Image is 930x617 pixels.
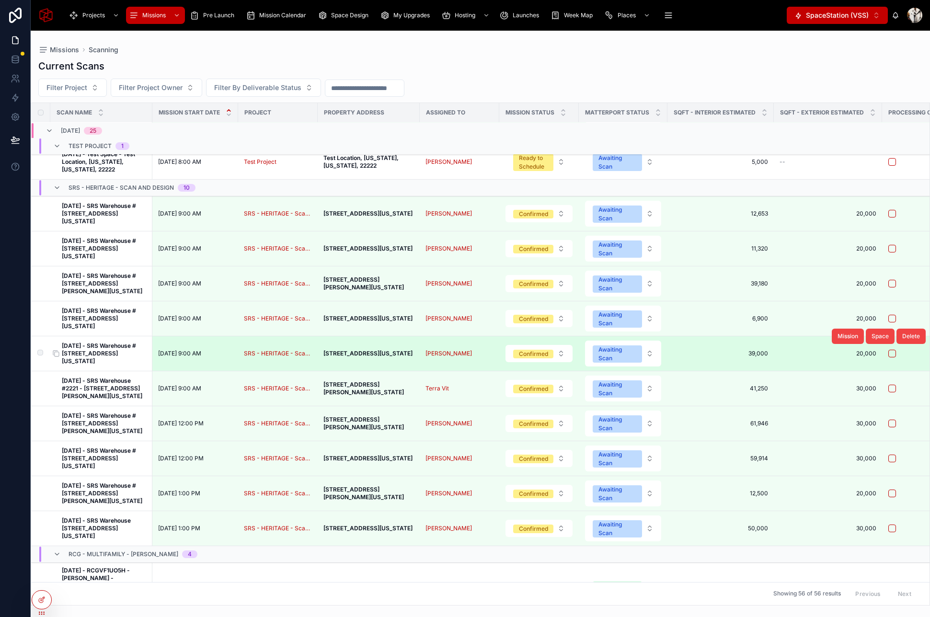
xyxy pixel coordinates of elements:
a: [PERSON_NAME] [425,158,472,166]
a: Terra Vit [425,385,494,392]
a: [PERSON_NAME] [425,350,472,357]
span: Filter By Deliverable Status [214,83,301,92]
a: [DATE] 8:00 AM [158,158,232,166]
span: Missions [142,11,166,19]
a: 20,000 [780,245,876,252]
a: SRS - HERITAGE - Scan and Design [244,350,312,357]
button: Select Button [585,411,661,436]
span: Space Design [331,11,368,19]
span: [DATE] 1:00 PM [158,525,200,532]
a: SRS - HERITAGE - Scan and Design [244,490,312,497]
a: Select Button [505,519,573,537]
a: [PERSON_NAME] [425,525,494,532]
strong: [STREET_ADDRESS][US_STATE] [323,455,413,462]
a: Week Map [548,7,599,24]
a: SRS - HERITAGE - Scan and Design [244,385,312,392]
div: Confirmed [519,350,548,358]
a: Test Location, [US_STATE], [US_STATE], 22222 [323,154,414,170]
a: Select Button [585,410,662,437]
a: 6,900 [673,315,768,322]
button: Delete [896,329,926,344]
div: Confirmed [519,490,548,498]
span: -- [780,158,785,166]
div: Ready to Schedule [519,154,548,171]
button: Select Button [585,480,661,506]
a: [PERSON_NAME] [425,280,472,287]
button: Select Button [505,380,573,397]
a: Select Button [585,375,662,402]
a: [DATE] 9:00 AM [158,385,232,392]
strong: [STREET_ADDRESS][PERSON_NAME][US_STATE] [323,381,404,396]
strong: [DATE] - SRS Warehouse #[STREET_ADDRESS][US_STATE] [62,447,136,469]
a: [DATE] - SRS Warehouse [STREET_ADDRESS][US_STATE] [62,517,147,540]
a: SRS - HERITAGE - Scan and Design [244,455,312,462]
button: Select Button [505,275,573,292]
a: [DATE] 9:00 AM [158,210,232,217]
button: Select Button [505,205,573,222]
a: Select Button [585,445,662,472]
span: SRS - HERITAGE - Scan and Design [244,210,312,217]
a: My Upgrades [377,7,436,24]
a: [PERSON_NAME] [425,210,494,217]
strong: Test Location, [US_STATE], [US_STATE], 22222 [323,154,400,169]
strong: [DATE] - SRS Warehouse #[STREET_ADDRESS][PERSON_NAME][US_STATE] [62,272,142,295]
div: Confirmed [519,280,548,288]
a: 41,250 [673,385,768,392]
span: Scan Name [57,109,92,116]
a: [DATE] - RCGVF1UO5H - [PERSON_NAME] - [STREET_ADDRESS][PERSON_NAME] - Floorplan 4 - [STREET_ADDRE... [62,567,147,613]
a: Missions [126,7,185,24]
img: App logo [38,8,54,23]
span: 20,000 [780,490,876,497]
a: 30,000 [780,525,876,532]
a: 20,000 [780,210,876,217]
strong: [STREET_ADDRESS][PERSON_NAME][US_STATE] [323,416,404,431]
a: [DATE] - Test Space - Test Location, [US_STATE], [US_STATE], 22222 [62,150,147,173]
span: [PERSON_NAME] [425,210,472,217]
span: Mission [838,332,858,340]
a: SRS - HERITAGE - Scan and Design [244,245,312,252]
a: 20,000 [780,350,876,357]
a: 39,000 [673,350,768,357]
a: 61,946 [673,420,768,427]
a: SRS - HERITAGE - Scan and Design [244,420,312,427]
button: Select Button [585,515,661,541]
div: Awaiting Scan [598,450,636,468]
span: 5,000 [673,158,768,166]
span: 11,320 [673,245,768,252]
a: [DATE] - SRS Warehouse #[STREET_ADDRESS][PERSON_NAME][US_STATE] [62,482,147,505]
a: [DATE] 9:00 AM [158,350,232,357]
a: Projects [66,7,124,24]
div: Awaiting Scan [598,154,636,171]
span: SRS - HERITAGE - Scan and Design [244,280,312,287]
button: Space [866,329,895,344]
a: Test Project [244,158,276,166]
a: Select Button [585,576,662,603]
div: Awaiting Scan [598,240,636,258]
a: Pre Launch [187,7,241,24]
button: Select Button [585,201,661,227]
button: Select Button [206,79,321,97]
strong: [STREET_ADDRESS][US_STATE] [323,350,413,357]
button: Select Button [505,149,573,175]
button: Select Button [787,7,888,24]
div: Awaiting Scan [598,380,636,398]
button: Select Button [505,485,573,502]
span: Mission Calendar [259,11,306,19]
a: [DATE] 12:00 PM [158,455,232,462]
div: Awaiting Scan [598,415,636,433]
span: Scanning [89,45,118,55]
span: Test Project [69,142,112,150]
span: Projects [82,11,105,19]
a: Select Button [505,205,573,223]
button: Select Button [505,581,573,598]
button: Select Button [585,236,661,262]
div: Confirmed [519,385,548,393]
a: Select Button [585,305,662,332]
a: 39,180 [673,280,768,287]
